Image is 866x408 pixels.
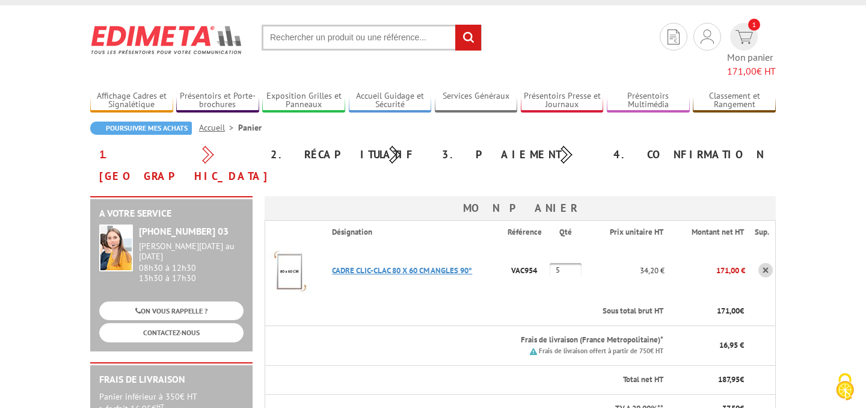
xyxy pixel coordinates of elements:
div: Mots-clés [150,71,184,79]
img: tab_domain_overview_orange.svg [49,70,58,79]
img: website_grey.svg [19,31,29,41]
a: Classement et Rangement [693,91,776,111]
div: 3. Paiement [433,144,604,165]
th: Sup. [745,220,776,243]
a: ON VOUS RAPPELLE ? [99,301,244,320]
p: Montant net HT [674,227,744,238]
input: Rechercher un produit ou une référence... [262,25,482,51]
img: devis rapide [701,29,714,44]
p: VAC954 [508,260,550,281]
img: picto.png [530,348,537,355]
a: Accueil Guidage et Sécurité [349,91,432,111]
a: CADRE CLIC-CLAC 80 X 60 CM ANGLES 90° [332,265,472,276]
div: v 4.0.25 [34,19,59,29]
p: Référence [508,227,548,238]
div: Domaine: [DOMAIN_NAME] [31,31,136,41]
div: Domaine [62,71,93,79]
h3: Mon panier [265,196,776,220]
span: 1 [748,19,760,31]
img: Edimeta [90,17,244,62]
h2: Frais de Livraison [99,374,244,385]
p: € [674,374,744,386]
span: Mon panier [727,51,776,78]
div: 2. Récapitulatif [262,144,433,165]
div: 4. Confirmation [604,144,776,165]
img: devis rapide [668,29,680,45]
small: Frais de livraison offert à partir de 750€ HT [539,347,663,355]
img: widget-service.jpg [99,224,133,271]
span: 187,95 [718,374,740,385]
p: 171,00 € [665,260,745,281]
a: Exposition Grilles et Panneaux [262,91,345,111]
th: Qté [550,220,588,243]
p: Frais de livraison (France Metropolitaine)* [332,335,663,346]
a: Accueil [199,122,238,133]
span: 16,95 € [719,340,744,350]
span: € HT [727,64,776,78]
p: 34,20 € [588,260,664,281]
a: CONTACTEZ-NOUS [99,323,244,342]
img: tab_keywords_by_traffic_grey.svg [137,70,146,79]
a: Présentoirs Multimédia [607,91,690,111]
th: Sous total brut HT [322,297,664,326]
img: logo_orange.svg [19,19,29,29]
div: 08h30 à 12h30 13h30 à 17h30 [139,241,244,283]
div: [PERSON_NAME][DATE] au [DATE] [139,241,244,262]
a: devis rapide 1 Mon panier 171,00€ HT [727,23,776,78]
input: rechercher [455,25,481,51]
img: Cookies (fenêtre modale) [830,372,860,402]
li: Panier [238,122,262,134]
a: Services Généraux [435,91,518,111]
span: 171,00 [727,65,757,77]
strong: [PHONE_NUMBER] 03 [139,225,229,237]
div: 1. [GEOGRAPHIC_DATA] [90,144,262,187]
img: devis rapide [735,30,753,44]
a: Affichage Cadres et Signalétique [90,91,173,111]
a: Poursuivre mes achats [90,122,192,135]
p: Total net HT [275,374,663,386]
a: Présentoirs Presse et Journaux [521,91,604,111]
p: Prix unitaire HT [597,227,663,238]
a: Présentoirs et Porte-brochures [176,91,259,111]
h2: A votre service [99,208,244,219]
p: € [674,306,744,317]
th: Désignation [322,220,508,243]
img: CADRE CLIC-CLAC 80 X 60 CM ANGLES 90° [265,246,313,294]
span: 171,00 [717,306,740,316]
button: Cookies (fenêtre modale) [824,367,866,408]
